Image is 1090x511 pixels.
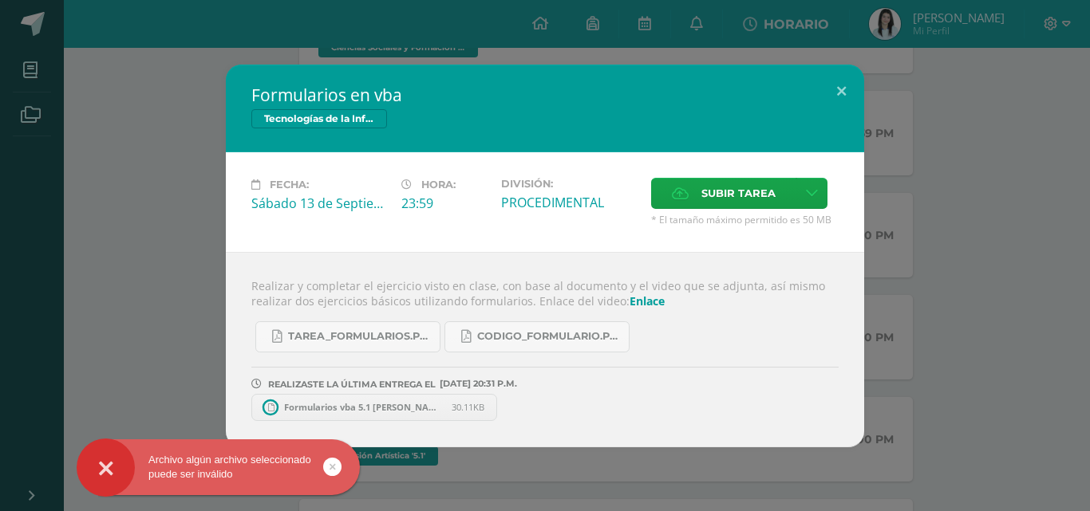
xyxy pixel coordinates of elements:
span: CODIGO_formulario.pdf [477,330,621,343]
span: Tarea_formularios.pdf [288,330,432,343]
a: CODIGO_formulario.pdf [444,321,630,352]
button: Close (Esc) [819,65,864,119]
span: [DATE] 20:31 P.M. [436,383,517,384]
div: Sábado 13 de Septiembre [251,195,389,212]
div: PROCEDIMENTAL [501,194,638,211]
span: Subir tarea [701,179,776,208]
label: División: [501,178,638,190]
a: Tarea_formularios.pdf [255,321,440,352]
div: 23:59 [401,195,488,212]
a: Enlace [630,293,665,309]
span: 30.11KB [452,401,484,413]
h2: Formularios en vba [251,84,839,106]
span: Tecnologías de la Información y Comunicación 5 [251,109,387,128]
span: REALIZASTE LA ÚLTIMA ENTREGA EL [268,379,436,390]
div: Archivo algún archivo seleccionado puede ser inválido [77,453,360,482]
span: Formularios vba 5.1 [PERSON_NAME], [PERSON_NAME].xlsm [276,401,452,413]
div: Realizar y completar el ejercicio visto en clase, con base al documento y el video que se adjunta... [226,252,864,447]
a: Formularios vba 5.1 [PERSON_NAME], [PERSON_NAME].xlsm 30.11KB [251,394,497,421]
span: * El tamaño máximo permitido es 50 MB [651,213,839,226]
span: Fecha: [270,179,309,191]
span: Hora: [421,179,456,191]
